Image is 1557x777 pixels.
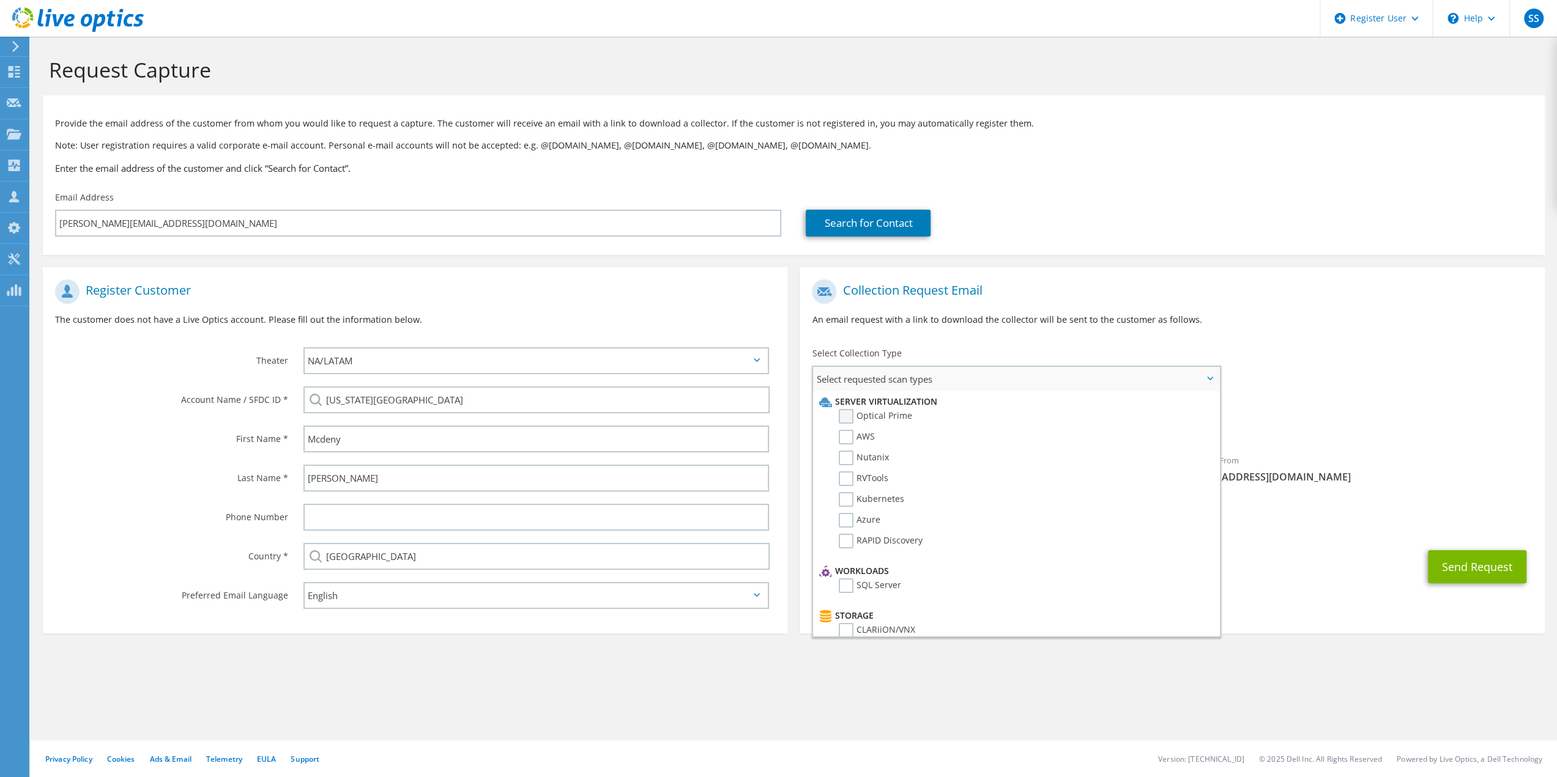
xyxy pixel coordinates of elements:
a: Privacy Policy [45,754,92,764]
label: Kubernetes [839,492,904,507]
button: Send Request [1428,550,1526,583]
a: Cookies [107,754,135,764]
label: Azure [839,513,880,528]
label: Phone Number [55,504,288,523]
li: Server Virtualization [816,394,1213,409]
li: Workloads [816,564,1213,578]
p: An email request with a link to download the collector will be sent to the customer as follows. [812,313,1532,326]
h3: Enter the email address of the customer and click “Search for Contact”. [55,161,1533,175]
label: Select Collection Type [812,347,901,359]
a: Ads & Email [150,754,191,764]
label: Account Name / SFDC ID * [55,386,288,406]
label: AWS [839,430,875,444]
a: Search for Contact [806,210,931,237]
label: First Name * [55,425,288,445]
label: CLARiiON/VNX [839,623,915,638]
span: Select requested scan types [813,367,1219,391]
p: Provide the email address of the customer from whom you would like to request a capture. The cust... [55,117,1533,130]
li: Storage [816,608,1213,623]
label: Theater [55,347,288,367]
span: SS [1524,9,1544,28]
li: Powered by Live Optics, a Dell Technology [1397,754,1542,764]
p: The customer does not have a Live Optics account. Please fill out the information below. [55,313,775,326]
label: RAPID Discovery [839,534,923,548]
a: Telemetry [206,754,242,764]
h1: Register Customer [55,279,769,304]
div: CC & Reply To [800,496,1544,538]
div: Sender & From [1172,447,1545,490]
svg: \n [1447,13,1459,24]
a: EULA [257,754,276,764]
label: Email Address [55,191,114,204]
label: Optical Prime [839,409,912,424]
p: Note: User registration requires a valid corporate e-mail account. Personal e-mail accounts will ... [55,139,1533,152]
li: © 2025 Dell Inc. All Rights Reserved [1259,754,1382,764]
div: Requested Collections [800,396,1544,441]
label: Nutanix [839,451,889,465]
a: Support [291,754,319,764]
div: To [800,447,1172,490]
label: Preferred Email Language [55,582,288,602]
h1: Collection Request Email [812,279,1526,304]
label: RVTools [839,471,888,486]
li: Version: [TECHNICAL_ID] [1158,754,1244,764]
label: Last Name * [55,465,288,484]
label: SQL Server [839,578,901,593]
label: Country * [55,543,288,562]
span: [EMAIL_ADDRESS][DOMAIN_NAME] [1184,470,1533,484]
h1: Request Capture [49,57,1533,83]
